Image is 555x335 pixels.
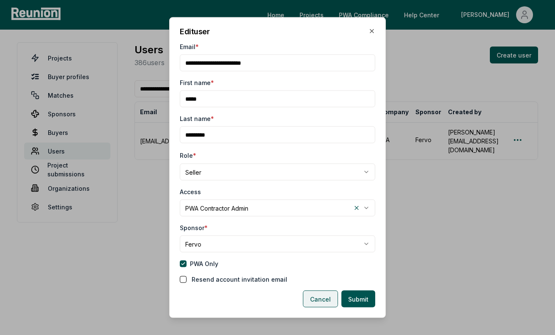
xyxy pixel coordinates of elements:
[192,276,287,283] label: Resend account invitation email
[180,114,214,123] label: Last name
[180,78,214,87] label: First name
[180,223,208,232] label: Sponsor
[341,291,375,308] button: Submit
[180,42,199,51] label: Email
[190,259,218,268] label: PWA Only
[303,291,338,308] button: Cancel
[180,152,196,159] label: Role
[180,187,201,196] label: Access
[180,28,209,36] h2: Edit user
